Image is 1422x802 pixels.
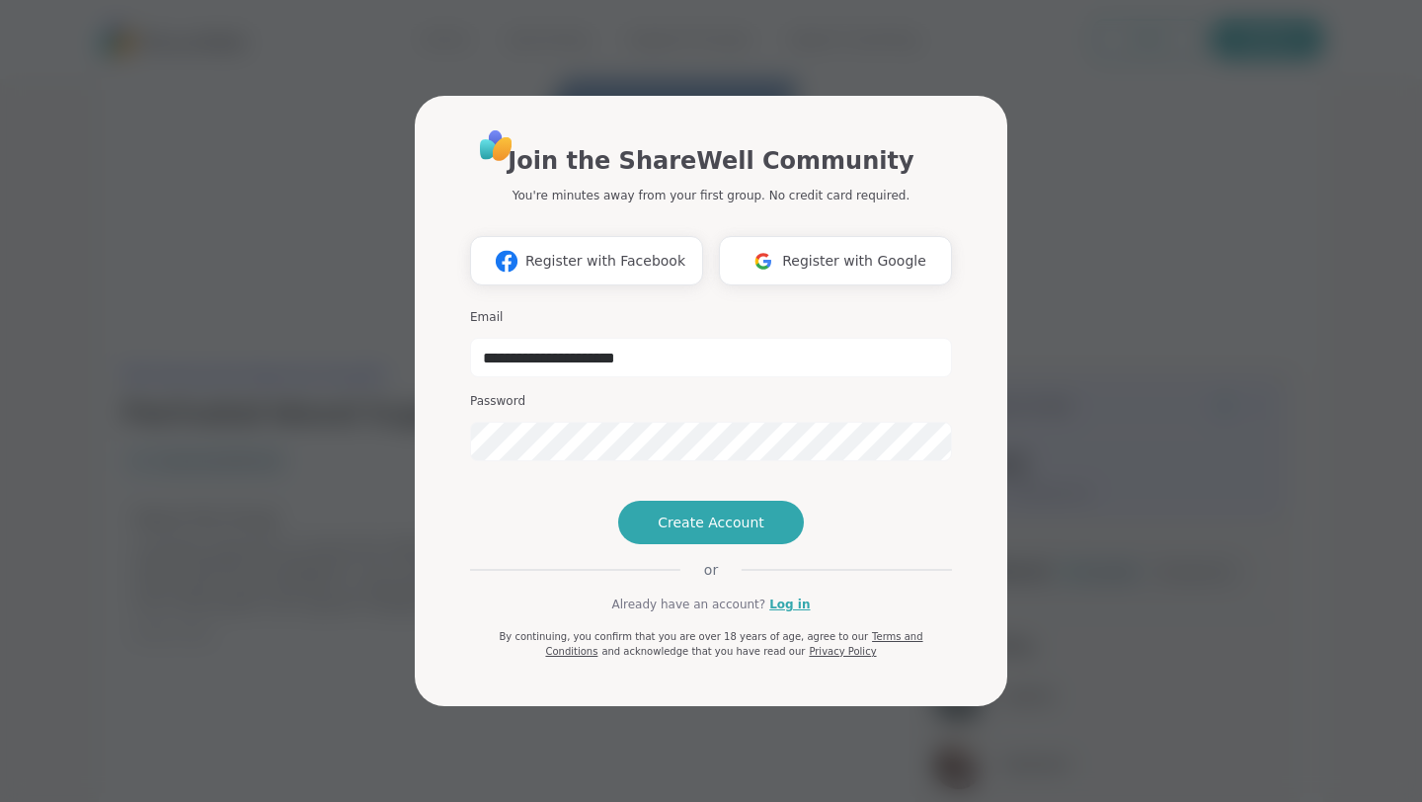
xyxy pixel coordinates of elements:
[782,251,926,272] span: Register with Google
[499,631,868,642] span: By continuing, you confirm that you are over 18 years of age, agree to our
[474,123,518,168] img: ShareWell Logo
[769,596,810,613] a: Log in
[470,393,952,410] h3: Password
[680,560,742,580] span: or
[618,501,804,544] button: Create Account
[611,596,765,613] span: Already have an account?
[470,309,952,326] h3: Email
[488,243,525,280] img: ShareWell Logomark
[508,143,913,179] h1: Join the ShareWell Community
[545,631,922,657] a: Terms and Conditions
[809,646,876,657] a: Privacy Policy
[525,251,685,272] span: Register with Facebook
[658,513,764,532] span: Create Account
[513,187,909,204] p: You're minutes away from your first group. No credit card required.
[470,236,703,285] button: Register with Facebook
[745,243,782,280] img: ShareWell Logomark
[719,236,952,285] button: Register with Google
[601,646,805,657] span: and acknowledge that you have read our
